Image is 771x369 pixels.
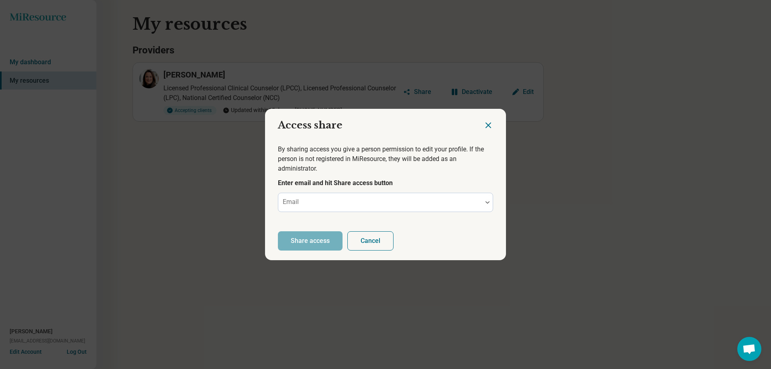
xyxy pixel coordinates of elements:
p: Enter email and hit Share access button [278,178,493,188]
label: Email [283,198,299,206]
button: Cancel [347,231,394,251]
h2: Access share [265,109,483,135]
button: Close dialog [483,120,493,130]
button: Share access [278,231,343,251]
p: By sharing access you give a person permission to edit your profile. If the person is not registe... [278,145,493,173]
